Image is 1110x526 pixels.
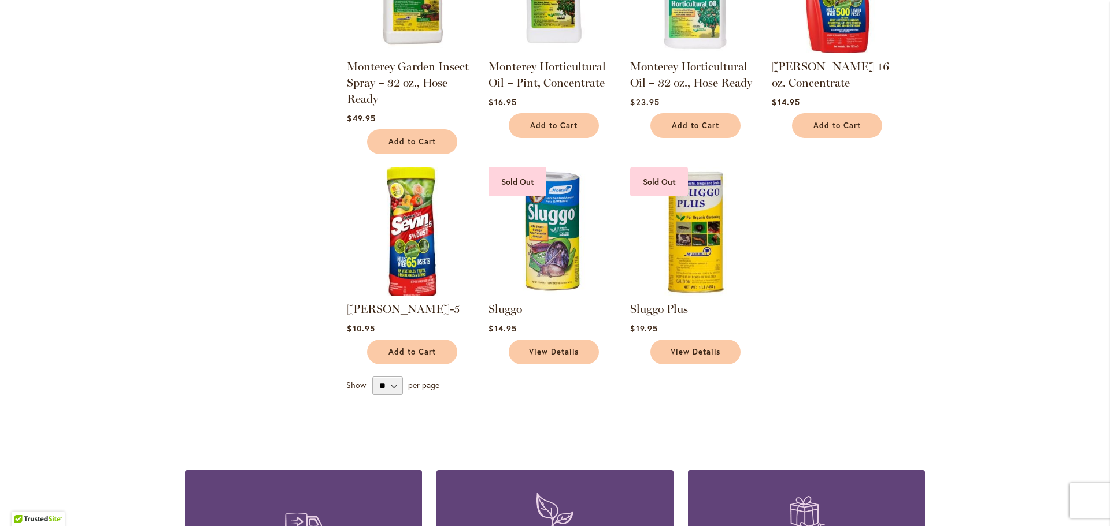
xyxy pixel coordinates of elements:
a: Sluggo Plus [630,302,688,316]
span: $14.95 [772,96,800,107]
span: Show [346,379,366,390]
img: Sevin-5 [344,163,479,299]
span: per page [408,379,439,390]
button: Add to Cart [509,113,599,138]
span: Add to Cart [672,121,719,130]
span: $49.95 [347,113,375,124]
img: Sluggo Plus [630,167,759,296]
a: Sluggo [489,302,522,316]
a: View Details [650,340,741,364]
button: Add to Cart [792,113,882,138]
a: Monterey Horticultural Oil – Pint, Concentrate [489,59,606,89]
button: Add to Cart [367,340,457,364]
a: View Details [509,340,599,364]
div: Sold Out [630,167,688,196]
a: Monterey Garden Insect Spray – 32 oz., Hose Ready [347,59,469,106]
span: $10.95 [347,323,375,334]
iframe: Launch Accessibility Center [9,485,41,517]
a: Monterey Horticultural Oil – 32 oz., Hose Ready [630,44,759,55]
a: Sluggo Sold Out [489,287,617,298]
a: Sluggo Plus Sold Out [630,287,759,298]
a: Sevin 16 oz. Concentrate [772,44,901,55]
a: Sevin-5 [347,287,476,298]
span: View Details [671,347,720,357]
span: Add to Cart [388,347,436,357]
span: $19.95 [630,323,657,334]
span: Add to Cart [530,121,578,130]
a: [PERSON_NAME] 16 oz. Concentrate [772,59,889,89]
button: Add to Cart [367,129,457,154]
div: Sold Out [489,167,546,196]
img: Sluggo [489,167,617,296]
a: Monterey Horticultural Oil – Pint, Concentrate [489,44,617,55]
span: Add to Cart [813,121,861,130]
span: View Details [529,347,579,357]
span: $23.95 [630,96,659,107]
span: $14.95 [489,323,516,334]
a: [PERSON_NAME]-5 [347,302,460,316]
span: $16.95 [489,96,516,107]
button: Add to Cart [650,113,741,138]
a: Monterey Horticultural Oil – 32 oz., Hose Ready [630,59,752,89]
a: Monterey Garden Insect Spray – 32 oz., Hose Ready [347,44,476,55]
span: Add to Cart [388,137,436,147]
